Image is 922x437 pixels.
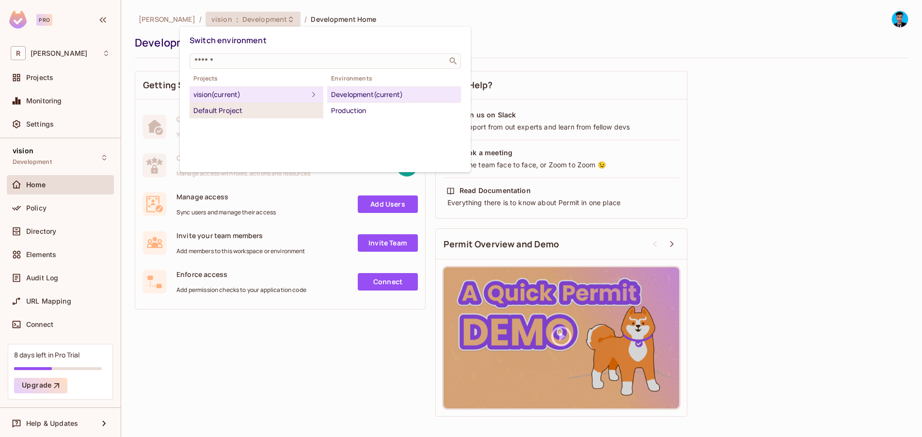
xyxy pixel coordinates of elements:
[331,105,457,116] div: Production
[331,89,457,100] div: Development (current)
[193,89,308,100] div: vision (current)
[190,75,323,82] span: Projects
[327,75,461,82] span: Environments
[190,35,267,46] span: Switch environment
[193,105,319,116] div: Default Project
